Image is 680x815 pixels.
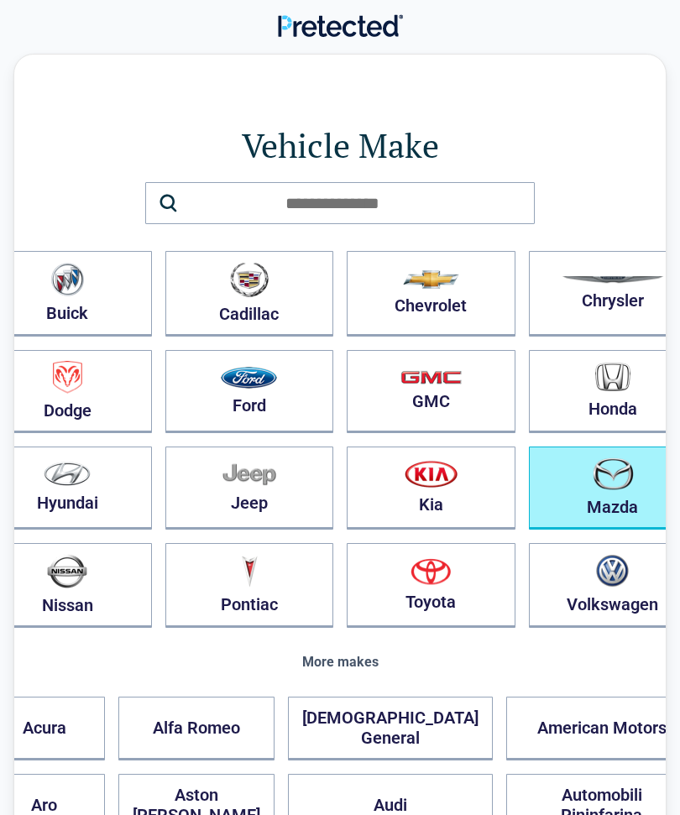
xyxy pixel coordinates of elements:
button: [DEMOGRAPHIC_DATA] General [288,697,493,760]
button: Chevrolet [347,251,515,337]
button: Ford [165,350,334,433]
button: Pontiac [165,543,334,628]
button: Alfa Romeo [118,697,275,760]
button: Toyota [347,543,515,628]
button: Kia [347,447,515,530]
button: GMC [347,350,515,433]
button: Cadillac [165,251,334,337]
button: Jeep [165,447,334,530]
